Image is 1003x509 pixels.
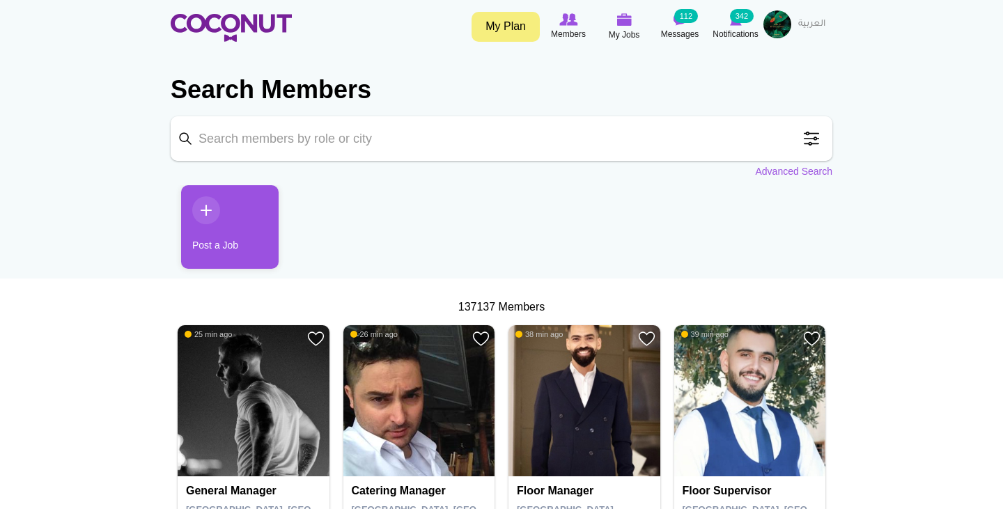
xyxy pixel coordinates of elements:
[673,13,687,26] img: Messages
[350,329,398,339] span: 26 min ago
[181,185,279,269] a: Post a Job
[661,27,699,41] span: Messages
[171,299,832,315] div: 137137 Members
[352,485,490,497] h4: Catering manager
[638,330,655,347] a: Add to Favourites
[730,13,742,26] img: Notifications
[596,10,652,43] a: My Jobs My Jobs
[713,27,758,41] span: Notifications
[185,329,232,339] span: 25 min ago
[652,10,708,42] a: Messages Messages 112
[171,14,292,42] img: Home
[674,9,698,23] small: 112
[472,12,540,42] a: My Plan
[559,13,577,26] img: Browse Members
[541,10,596,42] a: Browse Members Members
[515,329,563,339] span: 38 min ago
[186,485,325,497] h4: General Manager
[609,28,640,42] span: My Jobs
[472,330,490,347] a: Add to Favourites
[755,164,832,178] a: Advanced Search
[681,329,729,339] span: 39 min ago
[171,116,832,161] input: Search members by role or city
[517,485,655,497] h4: Floor Manager
[616,13,632,26] img: My Jobs
[171,185,268,279] li: 1 / 1
[803,330,821,347] a: Add to Favourites
[730,9,754,23] small: 342
[683,485,821,497] h4: Floor Supervisor
[551,27,586,41] span: Members
[791,10,832,38] a: العربية
[708,10,763,42] a: Notifications Notifications 342
[307,330,325,347] a: Add to Favourites
[171,73,832,107] h2: Search Members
